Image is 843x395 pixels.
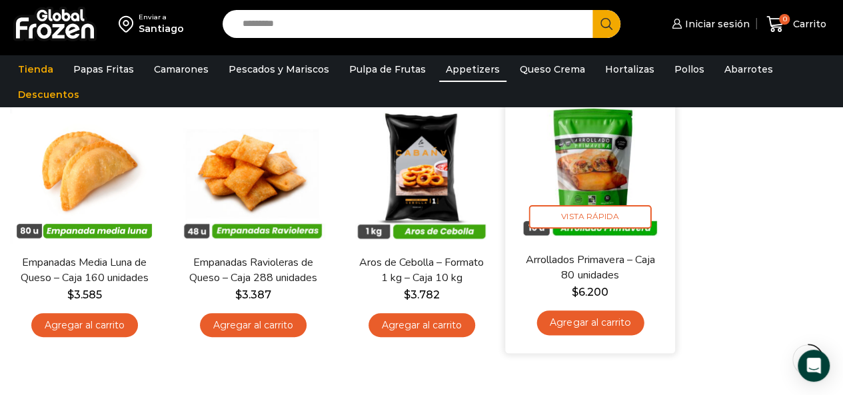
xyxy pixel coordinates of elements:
a: Tienda [11,57,60,82]
span: $ [235,288,242,301]
a: Hortalizas [598,57,661,82]
a: Appetizers [439,57,506,82]
div: Open Intercom Messenger [798,350,830,382]
a: Agregar al carrito: “Empanadas Media Luna de Queso - Caja 160 unidades” [31,313,138,338]
a: Agregar al carrito: “Aros de Cebolla - Formato 1 kg - Caja 10 kg” [369,313,475,338]
a: Empanadas Media Luna de Queso – Caja 160 unidades [17,255,151,286]
a: Papas Fritas [67,57,141,82]
span: Vista Rápida [529,205,652,228]
a: Descuentos [11,82,86,107]
a: Camarones [147,57,215,82]
a: Pollos [668,57,711,82]
a: Arrollados Primavera – Caja 80 unidades [522,252,657,283]
a: 0 Carrito [763,9,830,40]
button: Search button [592,10,620,38]
span: 0 [779,14,790,25]
a: Agregar al carrito: “Empanadas Ravioleras de Queso - Caja 288 unidades” [200,313,307,338]
a: Queso Crema [513,57,592,82]
a: Abarrotes [718,57,780,82]
a: Pulpa de Frutas [343,57,432,82]
div: Enviar a [139,13,184,22]
bdi: 3.585 [67,288,102,301]
a: Empanadas Ravioleras de Queso – Caja 288 unidades [186,255,320,286]
div: Santiago [139,22,184,35]
a: Iniciar sesión [668,11,750,37]
span: $ [404,288,411,301]
bdi: 6.200 [572,285,608,298]
span: Iniciar sesión [682,17,750,31]
span: Carrito [790,17,826,31]
span: $ [67,288,74,301]
a: Agregar al carrito: “Arrollados Primavera - Caja 80 unidades” [536,310,644,335]
a: Pescados y Mariscos [222,57,336,82]
a: Aros de Cebolla – Formato 1 kg – Caja 10 kg [355,255,488,286]
bdi: 3.782 [404,288,440,301]
img: address-field-icon.svg [119,13,139,35]
span: $ [572,285,578,298]
bdi: 3.387 [235,288,271,301]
